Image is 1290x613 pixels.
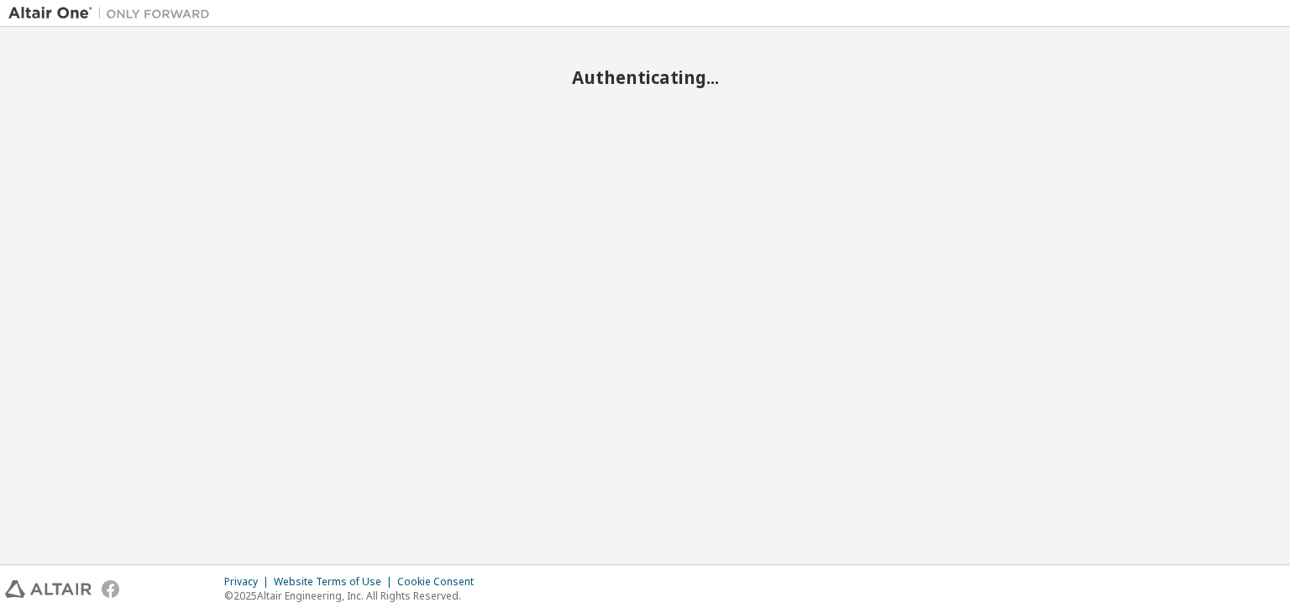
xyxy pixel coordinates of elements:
h2: Authenticating... [8,66,1282,88]
div: Cookie Consent [397,575,484,589]
div: Website Terms of Use [274,575,397,589]
img: Altair One [8,5,218,22]
div: Privacy [224,575,274,589]
img: altair_logo.svg [5,580,92,598]
p: © 2025 Altair Engineering, Inc. All Rights Reserved. [224,589,484,603]
img: facebook.svg [102,580,119,598]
